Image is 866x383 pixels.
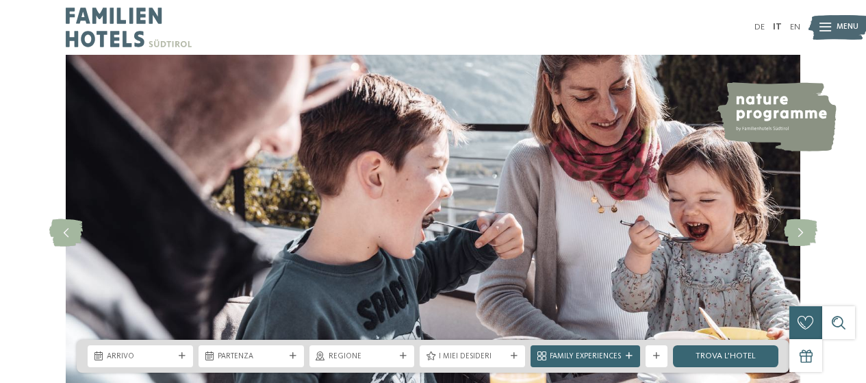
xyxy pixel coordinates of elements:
[107,351,174,362] span: Arrivo
[550,351,621,362] span: Family Experiences
[790,23,800,32] a: EN
[218,351,285,362] span: Partenza
[837,22,858,33] span: Menu
[754,23,765,32] a: DE
[439,351,506,362] span: I miei desideri
[329,351,396,362] span: Regione
[673,345,778,367] a: trova l’hotel
[773,23,782,32] a: IT
[716,82,837,151] img: nature programme by Familienhotels Südtirol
